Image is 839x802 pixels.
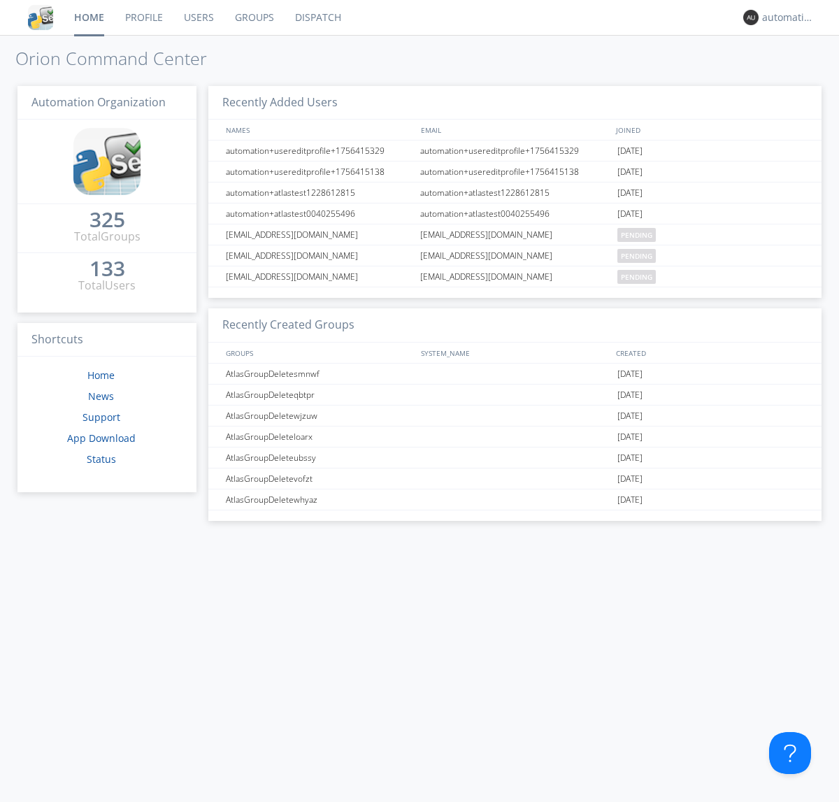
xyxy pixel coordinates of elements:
[222,447,416,468] div: AtlasGroupDeleteubssy
[208,406,822,427] a: AtlasGroupDeletewjzuw[DATE]
[83,410,120,424] a: Support
[89,262,125,278] a: 133
[73,128,141,195] img: cddb5a64eb264b2086981ab96f4c1ba7
[417,203,614,224] div: automation+atlastest0040255496
[89,213,125,229] a: 325
[208,224,822,245] a: [EMAIL_ADDRESS][DOMAIN_NAME][EMAIL_ADDRESS][DOMAIN_NAME]pending
[78,278,136,294] div: Total Users
[222,385,416,405] div: AtlasGroupDeleteqbtpr
[222,141,416,161] div: automation+usereditprofile+1756415329
[222,468,416,489] div: AtlasGroupDeletevofzt
[222,120,414,140] div: NAMES
[417,162,614,182] div: automation+usereditprofile+1756415138
[617,468,643,489] span: [DATE]
[88,389,114,403] a: News
[208,203,822,224] a: automation+atlastest0040255496automation+atlastest0040255496[DATE]
[208,141,822,162] a: automation+usereditprofile+1756415329automation+usereditprofile+1756415329[DATE]
[617,489,643,510] span: [DATE]
[31,94,166,110] span: Automation Organization
[769,732,811,774] iframe: Toggle Customer Support
[417,120,612,140] div: EMAIL
[208,266,822,287] a: [EMAIL_ADDRESS][DOMAIN_NAME][EMAIL_ADDRESS][DOMAIN_NAME]pending
[208,427,822,447] a: AtlasGroupDeleteloarx[DATE]
[222,343,414,363] div: GROUPS
[617,406,643,427] span: [DATE]
[222,266,416,287] div: [EMAIL_ADDRESS][DOMAIN_NAME]
[617,427,643,447] span: [DATE]
[612,120,808,140] div: JOINED
[417,182,614,203] div: automation+atlastest1228612815
[17,323,196,357] h3: Shortcuts
[612,343,808,363] div: CREATED
[417,224,614,245] div: [EMAIL_ADDRESS][DOMAIN_NAME]
[617,182,643,203] span: [DATE]
[222,427,416,447] div: AtlasGroupDeleteloarx
[417,266,614,287] div: [EMAIL_ADDRESS][DOMAIN_NAME]
[208,364,822,385] a: AtlasGroupDeletesmnwf[DATE]
[74,229,141,245] div: Total Groups
[617,385,643,406] span: [DATE]
[208,489,822,510] a: AtlasGroupDeletewhyaz[DATE]
[87,368,115,382] a: Home
[222,182,416,203] div: automation+atlastest1228612815
[617,270,656,284] span: pending
[208,308,822,343] h3: Recently Created Groups
[222,203,416,224] div: automation+atlastest0040255496
[617,162,643,182] span: [DATE]
[222,162,416,182] div: automation+usereditprofile+1756415138
[617,249,656,263] span: pending
[28,5,53,30] img: cddb5a64eb264b2086981ab96f4c1ba7
[89,262,125,275] div: 133
[208,447,822,468] a: AtlasGroupDeleteubssy[DATE]
[222,364,416,384] div: AtlasGroupDeletesmnwf
[67,431,136,445] a: App Download
[222,489,416,510] div: AtlasGroupDeletewhyaz
[417,141,614,161] div: automation+usereditprofile+1756415329
[417,245,614,266] div: [EMAIL_ADDRESS][DOMAIN_NAME]
[208,385,822,406] a: AtlasGroupDeleteqbtpr[DATE]
[743,10,759,25] img: 373638.png
[222,245,416,266] div: [EMAIL_ADDRESS][DOMAIN_NAME]
[222,406,416,426] div: AtlasGroupDeletewjzuw
[617,203,643,224] span: [DATE]
[208,182,822,203] a: automation+atlastest1228612815automation+atlastest1228612815[DATE]
[208,245,822,266] a: [EMAIL_ADDRESS][DOMAIN_NAME][EMAIL_ADDRESS][DOMAIN_NAME]pending
[222,224,416,245] div: [EMAIL_ADDRESS][DOMAIN_NAME]
[89,213,125,227] div: 325
[208,162,822,182] a: automation+usereditprofile+1756415138automation+usereditprofile+1756415138[DATE]
[208,86,822,120] h3: Recently Added Users
[208,468,822,489] a: AtlasGroupDeletevofzt[DATE]
[617,364,643,385] span: [DATE]
[762,10,815,24] div: automation+atlas0033
[617,228,656,242] span: pending
[617,141,643,162] span: [DATE]
[87,452,116,466] a: Status
[617,447,643,468] span: [DATE]
[417,343,612,363] div: SYSTEM_NAME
